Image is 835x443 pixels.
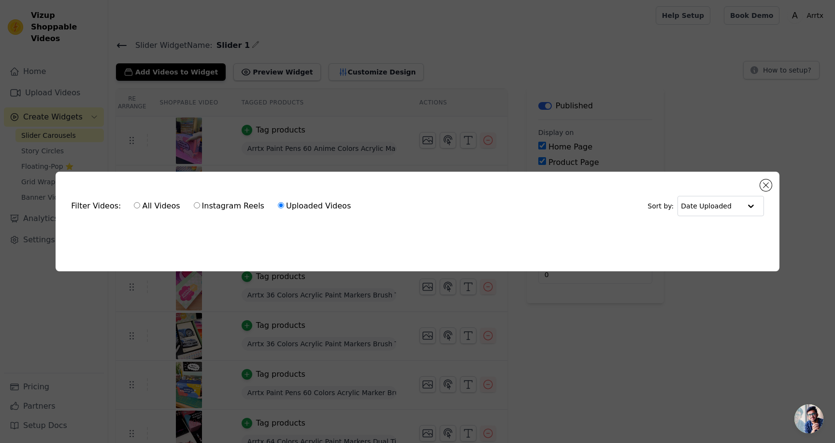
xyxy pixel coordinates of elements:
label: All Videos [133,200,180,212]
div: Open chat [794,404,823,433]
div: Sort by: [648,196,764,216]
label: Uploaded Videos [277,200,351,212]
div: Filter Videos: [71,195,356,217]
button: Close modal [760,179,772,191]
label: Instagram Reels [193,200,265,212]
